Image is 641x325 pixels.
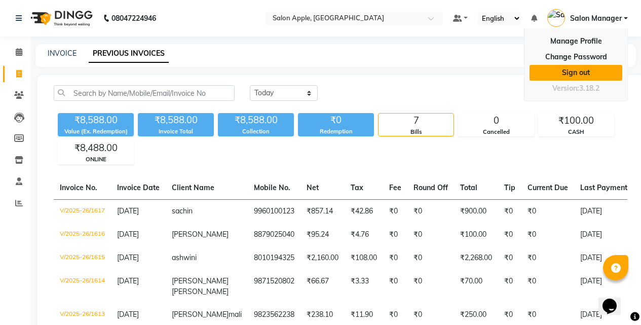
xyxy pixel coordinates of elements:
[54,246,111,270] td: V/2025-26/1615
[379,128,454,136] div: Bills
[172,276,229,285] span: [PERSON_NAME]
[413,183,448,192] span: Round Off
[54,199,111,223] td: V/2025-26/1617
[345,270,383,303] td: ₹3.33
[598,284,631,315] iframe: chat widget
[504,183,515,192] span: Tip
[530,33,622,49] a: Manage Profile
[48,49,77,58] a: INVOICE
[218,127,294,136] div: Collection
[117,183,160,192] span: Invoice Date
[521,223,574,246] td: ₹0
[138,113,214,127] div: ₹8,588.00
[58,155,133,164] div: ONLINE
[521,270,574,303] td: ₹0
[117,206,139,215] span: [DATE]
[389,183,401,192] span: Fee
[521,246,574,270] td: ₹0
[172,183,214,192] span: Client Name
[407,270,454,303] td: ₹0
[248,270,300,303] td: 9871520802
[218,113,294,127] div: ₹8,588.00
[54,270,111,303] td: V/2025-26/1614
[383,199,407,223] td: ₹0
[539,128,614,136] div: CASH
[117,310,139,319] span: [DATE]
[530,49,622,65] a: Change Password
[111,4,156,32] b: 08047224946
[547,9,565,27] img: Salon Manager
[521,199,574,223] td: ₹0
[345,246,383,270] td: ₹108.00
[407,223,454,246] td: ₹0
[248,199,300,223] td: 9960100123
[54,85,235,101] input: Search by Name/Mobile/Email/Invoice No
[454,223,498,246] td: ₹100.00
[383,270,407,303] td: ₹0
[58,127,134,136] div: Value (Ex. Redemption)
[530,65,622,81] a: Sign out
[454,246,498,270] td: ₹2,268.00
[300,223,345,246] td: ₹95.24
[498,246,521,270] td: ₹0
[407,246,454,270] td: ₹0
[498,270,521,303] td: ₹0
[117,230,139,239] span: [DATE]
[383,246,407,270] td: ₹0
[172,310,229,319] span: [PERSON_NAME]
[345,199,383,223] td: ₹42.86
[460,183,477,192] span: Total
[498,199,521,223] td: ₹0
[300,246,345,270] td: ₹2,160.00
[351,183,363,192] span: Tax
[298,113,374,127] div: ₹0
[459,114,534,128] div: 0
[570,13,622,24] span: Salon Manager
[454,199,498,223] td: ₹900.00
[383,223,407,246] td: ₹0
[248,223,300,246] td: 8879025040
[54,223,111,246] td: V/2025-26/1616
[454,270,498,303] td: ₹70.00
[407,199,454,223] td: ₹0
[498,223,521,246] td: ₹0
[172,206,193,215] span: sachin
[172,253,197,262] span: ashwini
[172,230,229,239] span: [PERSON_NAME]
[345,223,383,246] td: ₹4.76
[117,253,139,262] span: [DATE]
[539,114,614,128] div: ₹100.00
[60,183,97,192] span: Invoice No.
[58,141,133,155] div: ₹8,488.00
[89,45,169,63] a: PREVIOUS INVOICES
[300,199,345,223] td: ₹857.14
[26,4,95,32] img: logo
[379,114,454,128] div: 7
[138,127,214,136] div: Invoice Total
[459,128,534,136] div: Cancelled
[58,113,134,127] div: ₹8,588.00
[117,276,139,285] span: [DATE]
[527,183,568,192] span: Current Due
[307,183,319,192] span: Net
[300,270,345,303] td: ₹66.67
[530,81,622,96] div: Version:3.18.2
[229,310,242,319] span: mali
[298,127,374,136] div: Redemption
[254,183,290,192] span: Mobile No.
[248,246,300,270] td: 8010194325
[172,287,229,296] span: [PERSON_NAME]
